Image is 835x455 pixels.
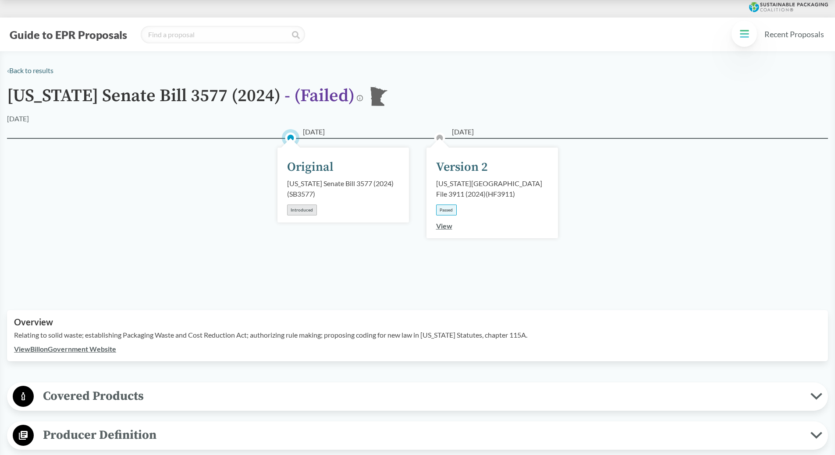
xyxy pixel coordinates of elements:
a: View [436,222,452,230]
div: Version 2 [436,158,488,176]
div: Original [287,158,334,176]
div: Introduced [287,205,317,215]
a: ViewBillonGovernment Website [14,345,116,353]
span: [DATE] [452,127,474,137]
button: Producer Definition [10,424,825,447]
p: Relating to solid waste; establishing Packaging Waste and Cost Reduction Act; authorizing rule ma... [14,330,821,340]
div: [US_STATE] Senate Bill 3577 (2024) ( SB3577 ) [287,178,399,199]
h1: [US_STATE] Senate Bill 3577 (2024) [7,86,355,113]
span: Covered Products [34,386,810,406]
a: ‹Back to results [7,66,53,74]
button: Guide to EPR Proposals [7,28,130,42]
button: Covered Products [10,385,825,408]
span: - ( Failed ) [284,85,355,107]
a: Recent Proposals [760,25,828,44]
span: [DATE] [303,127,325,137]
input: Find a proposal [141,26,305,43]
div: [DATE] [7,113,29,124]
span: Producer Definition [34,425,810,445]
div: [US_STATE][GEOGRAPHIC_DATA] File 3911 (2024) ( HF3911 ) [436,178,548,199]
h2: Overview [14,317,821,327]
div: Passed [436,205,457,215]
